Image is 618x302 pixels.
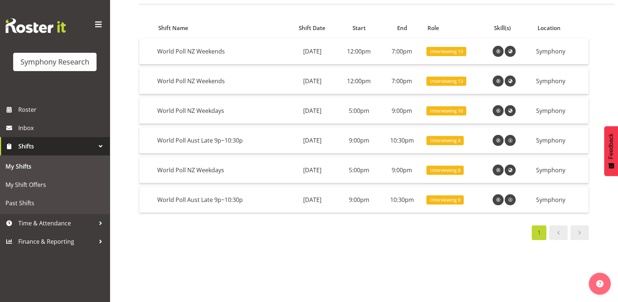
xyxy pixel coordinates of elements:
td: World Poll NZ Weekdays [154,98,287,124]
td: World Poll NZ Weekdays [154,157,287,183]
div: Location [538,24,584,32]
td: [DATE] [287,68,338,94]
span: Interviewing 9 [430,196,460,203]
span: Roster [18,104,106,115]
img: help-xxl-2.png [596,280,603,287]
td: World Poll Aust Late 9p~10:30p [154,187,287,213]
td: 9:00pm [380,157,423,183]
a: My Shift Offers [2,176,108,194]
a: My Shifts [2,157,108,176]
span: Inbox [18,122,106,133]
span: Interviewing 13 [430,78,463,85]
td: 9:00pm [338,187,380,213]
span: Interviewing 8 [430,167,460,174]
div: Shift Date [291,24,333,32]
button: Feedback - Show survey [604,126,618,176]
td: [DATE] [287,98,338,124]
span: My Shift Offers [5,179,104,190]
span: Interviewing 10 [430,107,463,114]
td: World Poll NZ Weekends [154,68,287,94]
span: Interviewing 4 [430,137,460,144]
td: [DATE] [287,38,338,65]
span: Finance & Reporting [18,236,95,247]
td: 12:00pm [338,38,380,65]
td: 7:00pm [380,68,423,94]
td: Symphony [533,187,588,213]
td: 7:00pm [380,38,423,65]
td: [DATE] [287,187,338,213]
td: Symphony [533,128,588,154]
td: World Poll NZ Weekends [154,38,287,65]
div: Symphony Research [20,56,89,67]
td: 10:30pm [380,187,423,213]
td: [DATE] [287,128,338,154]
div: Start [342,24,376,32]
td: Symphony [533,98,588,124]
span: My Shifts [5,161,104,172]
td: 9:00pm [338,128,380,154]
td: 12:00pm [338,68,380,94]
span: Past Shifts [5,198,104,209]
td: [DATE] [287,157,338,183]
td: Symphony [533,68,588,94]
div: Shift Name [158,24,283,32]
td: 5:00pm [338,98,380,124]
span: Feedback [608,133,614,159]
span: Shifts [18,141,95,152]
div: End [385,24,419,32]
td: Symphony [533,38,588,65]
td: World Poll Aust Late 9p~10:30p [154,128,287,154]
div: Skill(s) [494,24,529,32]
td: 5:00pm [338,157,380,183]
span: Interviewing 13 [430,48,463,55]
a: Past Shifts [2,194,108,212]
td: Symphony [533,157,588,183]
div: Role [427,24,486,32]
span: Time & Attendance [18,218,95,229]
td: 10:30pm [380,128,423,154]
img: Rosterit website logo [5,18,66,33]
td: 9:00pm [380,98,423,124]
